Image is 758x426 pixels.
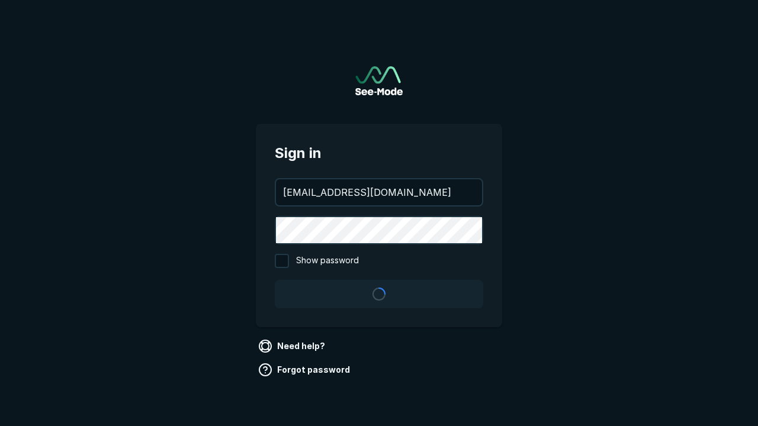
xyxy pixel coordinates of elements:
a: Forgot password [256,360,355,379]
a: Need help? [256,337,330,356]
span: Show password [296,254,359,268]
a: Go to sign in [355,66,403,95]
span: Sign in [275,143,483,164]
input: your@email.com [276,179,482,205]
img: See-Mode Logo [355,66,403,95]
